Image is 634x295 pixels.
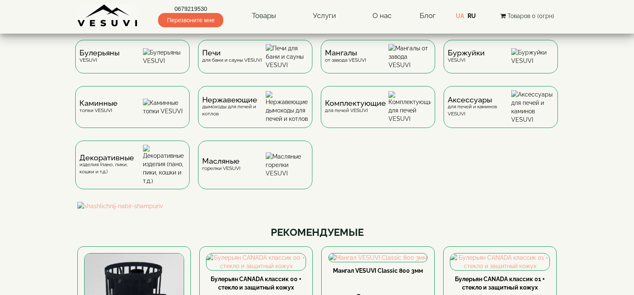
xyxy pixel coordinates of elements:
span: Булерьяны [79,50,119,56]
span: Товаров 0 (0грн) [507,13,554,19]
a: Аксессуарыдля печей и каминов VESUVI Аксессуары для печей и каминов VESUVI [439,86,562,141]
a: Булерьян CANADA классик 00 + стекло и защитный кожух [211,276,301,291]
img: Декоративные изделия (пано, пики, кошки и т.д.) [143,145,185,185]
a: Каминныетопки VESUVI Каминные топки VESUVI [71,86,194,141]
div: VESUVI [79,50,119,63]
div: VESUVI [448,50,485,63]
img: shashlichnij-nabir-shampuriv [77,202,557,210]
a: БулерьяныVESUVI Булерьяны VESUVI [71,40,194,86]
img: Аксессуары для печей и каминов VESUVI [511,90,554,124]
div: горелки VESUVI [202,158,240,172]
span: Аксессуары [448,97,511,103]
a: Декоративныеизделия (пано, пики, кошки и т.д.) Декоративные изделия (пано, пики, кошки и т.д.) [71,141,194,202]
a: Мангал VESUVI Classic 800 3мм [333,267,423,274]
a: Блог [420,11,436,20]
span: Буржуйки [448,50,485,56]
img: Печи для бани и сауны VESUVI [266,44,308,69]
div: изделия (пано, пики, кошки и т.д.) [79,154,143,175]
a: Мангалыот завода VESUVI Мангалы от завода VESUVI [317,40,439,86]
img: Нержавеющие дымоходы для печей и котлов [266,91,308,123]
span: Декоративные [79,154,143,161]
img: Мангал VESUVI Classic 800 3мм [329,253,427,262]
a: Нержавеющиедымоходы для печей и котлов Нержавеющие дымоходы для печей и котлов [194,86,317,141]
div: топки VESUVI [79,100,118,114]
a: 0679219530 [158,5,223,13]
img: Булерьяны VESUVI [143,48,185,65]
img: Булерьян CANADA классик 01 + стекло и защитный кожух [450,253,549,270]
a: О нас [364,6,400,26]
img: Комплектующие для печей VESUVI [388,91,431,123]
img: Булерьян CANADA классик 00 + стекло и защитный кожух [206,253,306,270]
span: Масляные [202,158,240,164]
img: Завод VESUVI [77,4,138,27]
img: Масляные горелки VESUVI [266,152,308,178]
div: для печей VESUVI [325,100,386,114]
a: БуржуйкиVESUVI Буржуйки VESUVI [439,40,562,86]
span: Мангалы [325,50,366,56]
a: UA [456,13,464,19]
span: Комплектующие [325,100,386,107]
img: Мангалы от завода VESUVI [388,44,431,69]
span: Печи [202,50,262,56]
div: от завода VESUVI [325,50,366,63]
img: Каминные топки VESUVI [143,99,185,115]
div: для печей и каминов VESUVI [448,97,511,117]
a: RU [468,13,476,19]
button: Товаров 0 (0грн) [498,11,557,21]
a: Услуги [304,6,344,26]
div: дымоходы для печей и котлов [202,97,266,117]
div: для бани и сауны VESUVI [202,50,262,63]
a: Товары [243,6,285,26]
img: Буржуйки VESUVI [511,48,554,65]
a: Масляныегорелки VESUVI Масляные горелки VESUVI [194,141,317,202]
span: Нержавеющие [202,97,266,103]
a: Комплектующиедля печей VESUVI Комплектующие для печей VESUVI [317,86,439,141]
a: Булерьян CANADA классик 01 + стекло и защитный кожух [455,276,545,291]
a: Печидля бани и сауны VESUVI Печи для бани и сауны VESUVI [194,40,317,86]
span: Каминные [79,100,118,107]
span: Перезвоните мне [158,13,223,27]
